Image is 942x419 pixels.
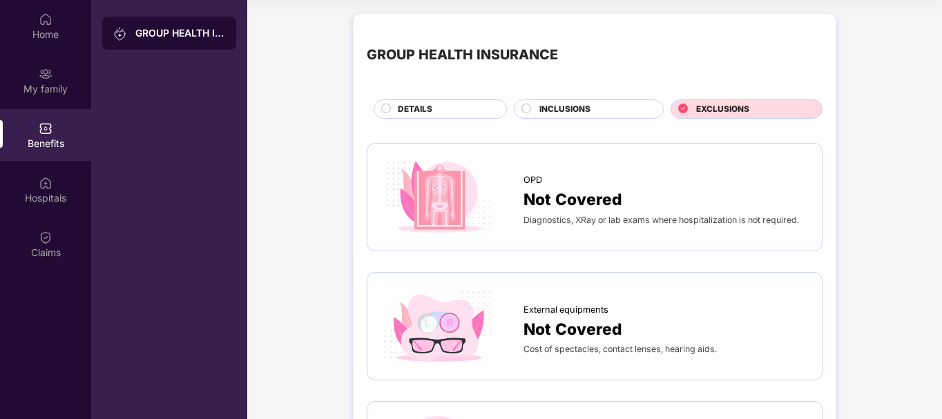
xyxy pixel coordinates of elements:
span: Not Covered [523,187,622,212]
span: External equipments [523,303,608,317]
img: svg+xml;base64,PHN2ZyBpZD0iSG9zcGl0YWxzIiB4bWxucz0iaHR0cDovL3d3dy53My5vcmcvMjAwMC9zdmciIHdpZHRoPS... [39,176,52,190]
div: GROUP HEALTH INSURANCE [367,44,558,66]
img: svg+xml;base64,PHN2ZyB3aWR0aD0iMjAiIGhlaWdodD0iMjAiIHZpZXdCb3g9IjAgMCAyMCAyMCIgZmlsbD0ibm9uZSIgeG... [39,67,52,81]
span: Diagnostics, XRay or lab exams where hospitalization is not required. [523,215,799,225]
span: OPD [523,173,542,187]
img: icon [381,157,496,237]
img: svg+xml;base64,PHN2ZyBpZD0iQ2xhaW0iIHhtbG5zPSJodHRwOi8vd3d3LnczLm9yZy8yMDAwL3N2ZyIgd2lkdGg9IjIwIi... [39,231,52,244]
span: INCLUSIONS [539,103,590,116]
img: svg+xml;base64,PHN2ZyBpZD0iQmVuZWZpdHMiIHhtbG5zPSJodHRwOi8vd3d3LnczLm9yZy8yMDAwL3N2ZyIgd2lkdGg9Ij... [39,121,52,135]
img: svg+xml;base64,PHN2ZyB3aWR0aD0iMjAiIGhlaWdodD0iMjAiIHZpZXdCb3g9IjAgMCAyMCAyMCIgZmlsbD0ibm9uZSIgeG... [113,27,127,41]
span: Not Covered [523,317,622,342]
span: Cost of spectacles, contact lenses, hearing aids. [523,344,717,354]
span: DETAILS [398,103,432,116]
img: icon [381,286,496,366]
div: GROUP HEALTH INSURANCE [135,26,225,40]
img: svg+xml;base64,PHN2ZyBpZD0iSG9tZSIgeG1sbnM9Imh0dHA6Ly93d3cudzMub3JnLzIwMDAvc3ZnIiB3aWR0aD0iMjAiIG... [39,12,52,26]
span: EXCLUSIONS [696,103,749,116]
